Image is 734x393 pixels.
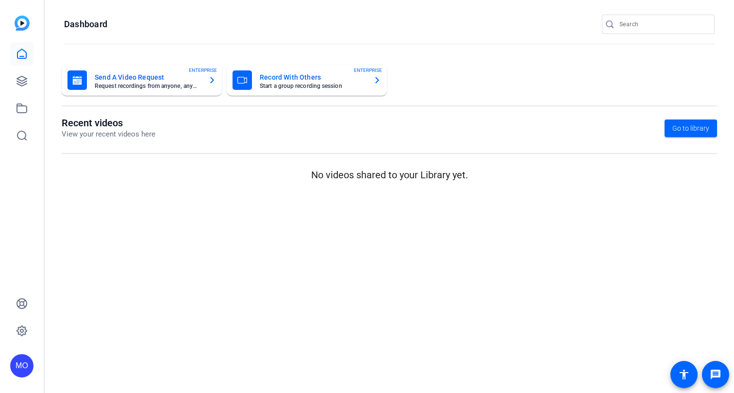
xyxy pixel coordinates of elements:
[62,65,222,96] button: Send A Video RequestRequest recordings from anyone, anywhereENTERPRISE
[710,369,721,380] mat-icon: message
[189,67,217,74] span: ENTERPRISE
[62,168,717,182] p: No videos shared to your Library yet.
[95,83,200,89] mat-card-subtitle: Request recordings from anyone, anywhere
[95,71,200,83] mat-card-title: Send A Video Request
[15,16,30,31] img: blue-gradient.svg
[665,120,717,137] a: Go to library
[672,123,709,134] span: Go to library
[10,354,33,377] div: MO
[354,67,382,74] span: ENTERPRISE
[62,117,155,129] h1: Recent videos
[619,18,707,30] input: Search
[64,18,107,30] h1: Dashboard
[227,65,387,96] button: Record With OthersStart a group recording sessionENTERPRISE
[260,83,366,89] mat-card-subtitle: Start a group recording session
[62,129,155,140] p: View your recent videos here
[678,369,690,380] mat-icon: accessibility
[260,71,366,83] mat-card-title: Record With Others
